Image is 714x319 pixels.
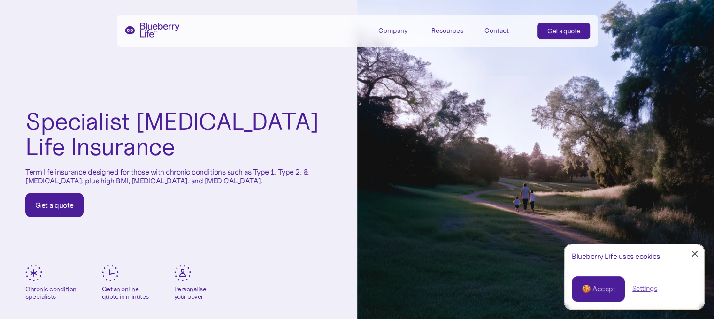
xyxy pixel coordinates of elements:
div: Get a quote [35,200,74,210]
a: Contact [484,23,527,38]
div: Company [378,27,407,35]
a: 🍪 Accept [572,276,625,302]
div: 🍪 Accept [582,284,615,294]
h1: Specialist [MEDICAL_DATA] Life Insurance [25,109,332,160]
p: Term life insurance designed for those with chronic conditions such as Type 1, Type 2, & [MEDICAL... [25,167,332,185]
div: Chronic condition specialists [25,285,77,301]
div: Resources [431,23,474,38]
div: Contact [484,27,509,35]
div: Get an online quote in minutes [102,285,149,301]
div: Get a quote [547,26,580,36]
div: Personalise your cover [174,285,207,301]
div: Blueberry Life uses cookies [572,252,697,261]
a: Get a quote [25,193,84,217]
a: Close Cookie Popup [685,244,704,263]
a: home [124,23,180,38]
a: Get a quote [537,23,590,39]
div: Company [378,23,421,38]
a: Settings [632,284,657,294]
div: Resources [431,27,463,35]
